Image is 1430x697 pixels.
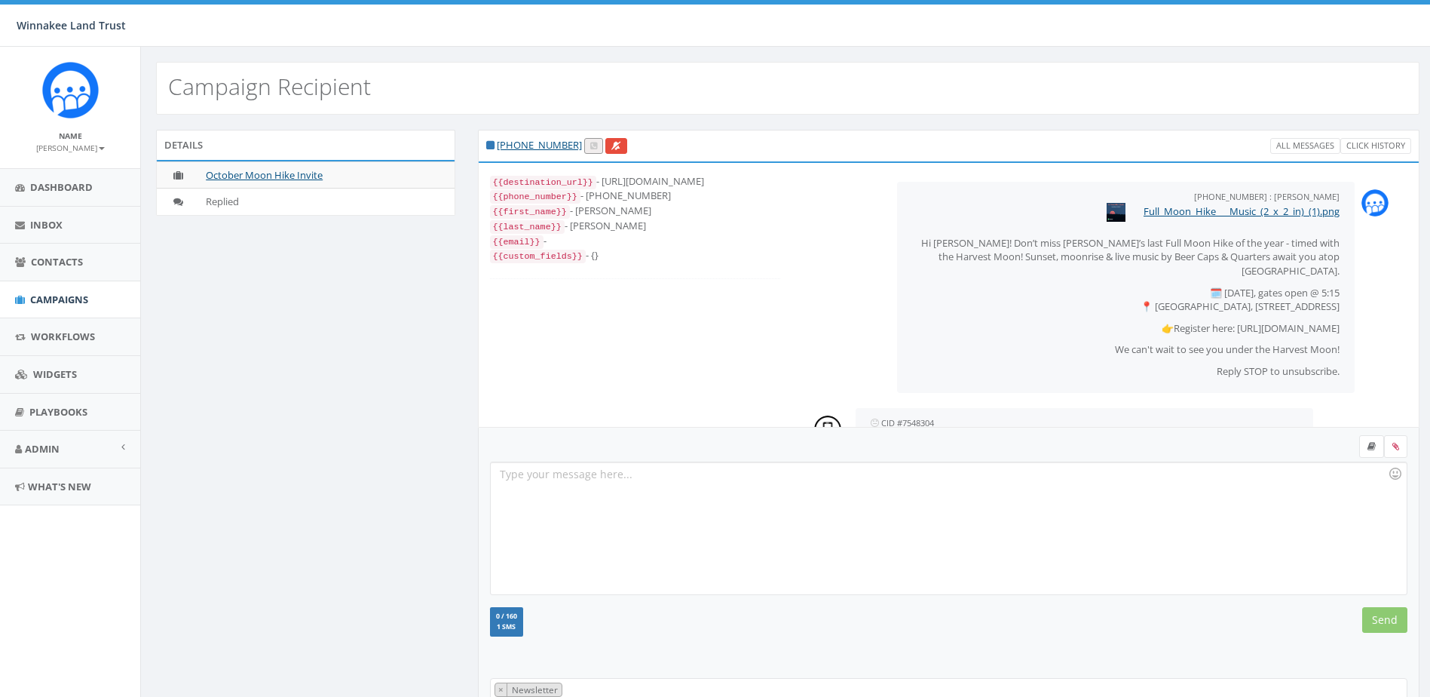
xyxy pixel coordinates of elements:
[200,189,454,215] td: Replied
[30,180,93,194] span: Dashboard
[490,190,580,204] code: {{phone_number}}
[31,255,83,269] span: Contacts
[497,138,582,152] a: [PHONE_NUMBER]
[206,168,323,182] a: October Moon Hike Invite
[490,174,781,189] div: - [URL][DOMAIN_NAME]
[1144,204,1340,218] a: Full_Moon_Hike___Music_(2_x_2_in)_(1).png
[510,683,562,695] span: Newsletter
[490,205,570,219] code: {{first_name}}
[490,235,544,249] code: {{email}}
[912,236,1340,278] p: Hi [PERSON_NAME]! Don’t miss [PERSON_NAME]’s last Full Moon Hike of the year - timed with the Har...
[496,624,517,631] span: 1 SMS
[29,405,87,419] span: Playbooks
[490,250,586,263] code: {{custom_fields}}
[498,683,504,695] span: ×
[30,293,88,306] span: Campaigns
[30,218,63,232] span: Inbox
[912,364,1340,379] p: Reply STOP to unsubscribe.
[490,189,781,204] div: - [PHONE_NUMBER]
[42,62,99,118] img: Rally_Corp_Icon.png
[1270,138,1340,154] a: All Messages
[490,219,781,234] div: - [PERSON_NAME]
[1384,435,1407,458] span: Attach your media
[1361,189,1389,216] img: Rally_Corp_Icon.png
[495,683,562,697] li: Newsletter
[1340,138,1411,154] a: Click History
[28,480,91,493] span: What's New
[490,248,781,263] div: - {}
[33,367,77,381] span: Widgets
[25,442,60,456] span: Admin
[490,176,596,189] code: {{destination_url}}
[1359,435,1384,458] label: Insert Template Text
[168,74,371,99] h2: Campaign Recipient
[156,130,455,160] div: Details
[490,220,565,234] code: {{last_name}}
[36,140,105,154] a: [PERSON_NAME]
[912,342,1340,357] p: We can't wait to see you under the Harvest Moon!
[59,130,82,141] small: Name
[496,612,517,621] span: 0 / 160
[1362,607,1407,633] input: Send
[566,683,573,697] textarea: Search
[881,417,934,428] small: CID #7548304
[912,321,1340,336] p: 👉Register here: [URL][DOMAIN_NAME]
[590,140,597,151] span: Call this contact by routing a call through the phone number listed in your profile.
[486,140,495,150] i: This phone number is subscribed and will receive texts.
[490,234,781,249] div: -
[1194,191,1340,202] small: [PHONE_NUMBER] : [PERSON_NAME]
[495,683,507,696] button: Remove item
[17,18,126,32] span: Winnakee Land Trust
[814,416,841,443] img: person-7663c4fa307d6c3c676fe4775fa3fa0625478a53031cd108274f5a685e757777.png
[31,330,95,343] span: Workflows
[36,143,105,153] small: [PERSON_NAME]
[490,204,781,219] div: - [PERSON_NAME]
[912,286,1340,314] p: 🗓️ [DATE], gates open @ 5:15 📍 [GEOGRAPHIC_DATA], [STREET_ADDRESS]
